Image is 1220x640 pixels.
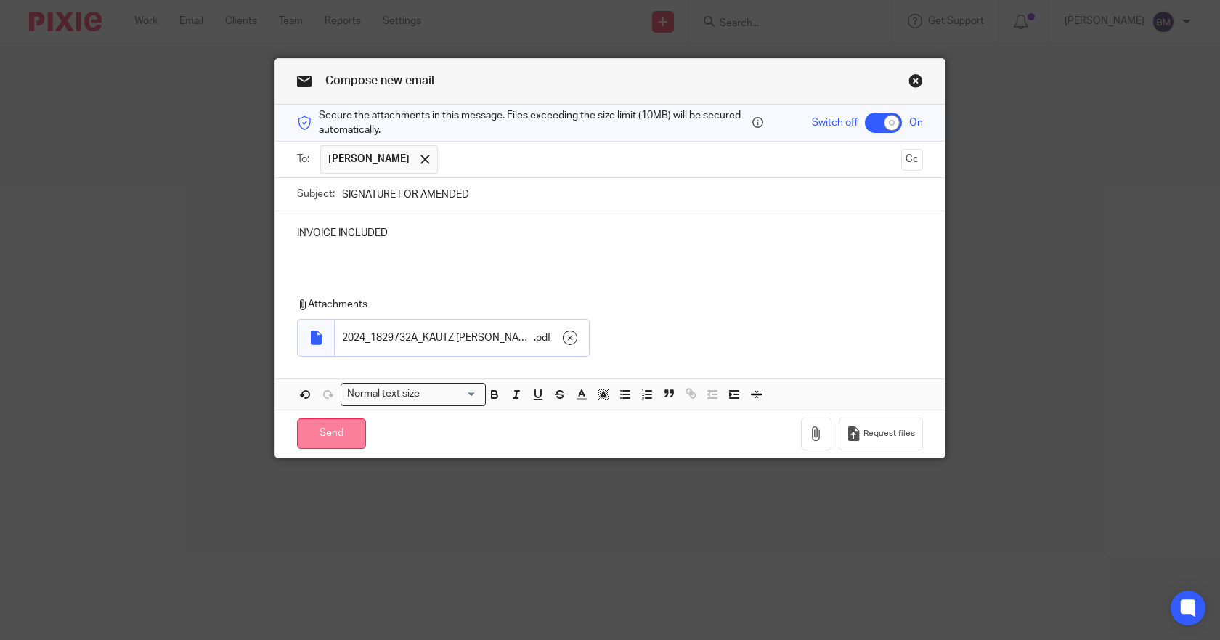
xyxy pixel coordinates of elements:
[901,149,923,171] button: Cc
[325,75,434,86] span: Compose new email
[297,297,911,312] p: Attachments
[839,418,923,450] button: Request files
[341,383,486,405] div: Search for option
[342,331,534,345] span: 2024_1829732A_KAUTZ [PERSON_NAME] INDEPENDENT WEALTH MGT LLC_GovernmentCopy_Partnership
[297,418,366,450] input: Send
[344,386,423,402] span: Normal text size
[536,331,551,345] span: pdf
[812,116,858,130] span: Switch off
[909,116,923,130] span: On
[297,152,313,166] label: To:
[908,73,923,93] a: Close this dialog window
[863,428,915,440] span: Request files
[328,152,410,166] span: [PERSON_NAME]
[297,187,335,201] label: Subject:
[425,386,477,402] input: Search for option
[319,108,749,138] span: Secure the attachments in this message. Files exceeding the size limit (10MB) will be secured aut...
[335,320,589,356] div: .
[297,226,923,240] p: INVOICE INCLUDED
